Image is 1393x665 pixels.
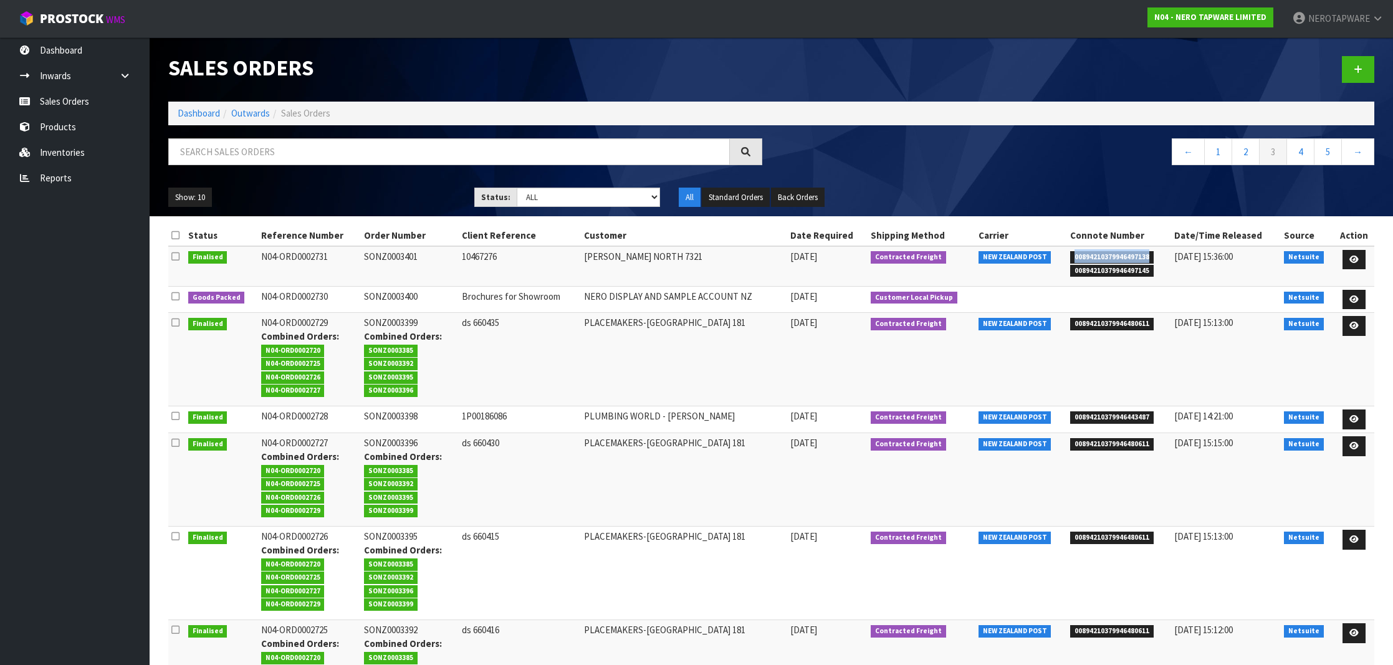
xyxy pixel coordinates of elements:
[1171,226,1281,246] th: Date/Time Released
[581,313,787,406] td: PLACEMAKERS-[GEOGRAPHIC_DATA] 181
[1174,410,1233,422] span: [DATE] 14:21:00
[364,638,442,649] strong: Combined Orders:
[781,138,1375,169] nav: Page navigation
[188,625,227,638] span: Finalised
[361,286,459,313] td: SONZ0003400
[188,292,245,304] span: Goods Packed
[459,313,581,406] td: ds 660435
[790,530,817,542] span: [DATE]
[1070,532,1154,544] span: 00894210379946480611
[40,11,103,27] span: ProStock
[258,313,361,406] td: N04-ORD0002729
[871,318,946,330] span: Contracted Freight
[1259,138,1287,165] a: 3
[361,313,459,406] td: SONZ0003399
[261,345,325,357] span: N04-ORD0002720
[168,56,762,80] h1: Sales Orders
[1070,318,1154,330] span: 00894210379946480611
[261,478,325,490] span: N04-ORD0002725
[261,572,325,584] span: N04-ORD0002725
[188,532,227,544] span: Finalised
[871,438,946,451] span: Contracted Freight
[1334,226,1374,246] th: Action
[459,406,581,433] td: 1P00186086
[1174,317,1233,328] span: [DATE] 15:13:00
[459,527,581,620] td: ds 660415
[481,192,510,203] strong: Status:
[790,290,817,302] span: [DATE]
[1314,138,1342,165] a: 5
[261,358,325,370] span: N04-ORD0002725
[261,598,325,611] span: N04-ORD0002729
[361,433,459,527] td: SONZ0003396
[364,558,418,571] span: SONZ0003385
[178,107,220,119] a: Dashboard
[581,246,787,287] td: [PERSON_NAME] NORTH 7321
[1284,438,1324,451] span: Netsuite
[1286,138,1314,165] a: 4
[261,638,339,649] strong: Combined Orders:
[364,505,418,517] span: SONZ0003399
[261,558,325,571] span: N04-ORD0002720
[581,433,787,527] td: PLACEMAKERS-[GEOGRAPHIC_DATA] 181
[679,188,701,208] button: All
[871,625,946,638] span: Contracted Freight
[364,652,418,664] span: SONZ0003385
[581,406,787,433] td: PLUMBING WORLD - [PERSON_NAME]
[258,527,361,620] td: N04-ORD0002726
[771,188,825,208] button: Back Orders
[979,532,1051,544] span: NEW ZEALAND POST
[581,226,787,246] th: Customer
[364,585,418,598] span: SONZ0003396
[979,251,1051,264] span: NEW ZEALAND POST
[979,318,1051,330] span: NEW ZEALAND POST
[1232,138,1260,165] a: 2
[975,226,1067,246] th: Carrier
[790,624,817,636] span: [DATE]
[979,625,1051,638] span: NEW ZEALAND POST
[258,406,361,433] td: N04-ORD0002728
[1174,624,1233,636] span: [DATE] 15:12:00
[258,433,361,527] td: N04-ORD0002727
[261,330,339,342] strong: Combined Orders:
[459,226,581,246] th: Client Reference
[258,286,361,313] td: N04-ORD0002730
[787,226,868,246] th: Date Required
[1174,437,1233,449] span: [DATE] 15:15:00
[1284,532,1324,544] span: Netsuite
[188,411,227,424] span: Finalised
[364,478,418,490] span: SONZ0003392
[258,226,361,246] th: Reference Number
[188,318,227,330] span: Finalised
[1174,530,1233,542] span: [DATE] 15:13:00
[168,138,730,165] input: Search sales orders
[868,226,975,246] th: Shipping Method
[790,317,817,328] span: [DATE]
[261,505,325,517] span: N04-ORD0002729
[188,438,227,451] span: Finalised
[1281,226,1334,246] th: Source
[261,385,325,397] span: N04-ORD0002727
[1284,292,1324,304] span: Netsuite
[1284,318,1324,330] span: Netsuite
[790,251,817,262] span: [DATE]
[871,411,946,424] span: Contracted Freight
[1172,138,1205,165] a: ←
[168,188,212,208] button: Show: 10
[1284,625,1324,638] span: Netsuite
[106,14,125,26] small: WMS
[1070,411,1154,424] span: 00894210379946443487
[790,410,817,422] span: [DATE]
[361,246,459,287] td: SONZ0003401
[979,411,1051,424] span: NEW ZEALAND POST
[261,492,325,504] span: N04-ORD0002726
[261,451,339,462] strong: Combined Orders:
[979,438,1051,451] span: NEW ZEALAND POST
[261,544,339,556] strong: Combined Orders:
[188,251,227,264] span: Finalised
[871,292,957,304] span: Customer Local Pickup
[361,226,459,246] th: Order Number
[1070,625,1154,638] span: 00894210379946480611
[364,345,418,357] span: SONZ0003385
[1284,411,1324,424] span: Netsuite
